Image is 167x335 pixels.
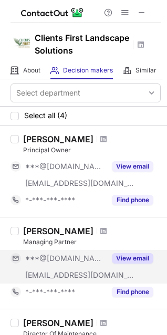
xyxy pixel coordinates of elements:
[25,162,106,171] span: ***@[DOMAIN_NAME]
[112,161,153,172] button: Reveal Button
[25,254,106,263] span: ***@[DOMAIN_NAME]
[24,111,67,120] span: Select all (4)
[23,145,161,155] div: Principal Owner
[23,318,93,328] div: [PERSON_NAME]
[23,134,93,144] div: [PERSON_NAME]
[25,179,134,188] span: [EMAIL_ADDRESS][DOMAIN_NAME]
[135,66,156,75] span: Similar
[23,226,93,236] div: [PERSON_NAME]
[25,270,134,280] span: [EMAIL_ADDRESS][DOMAIN_NAME]
[11,32,32,53] img: 5c90c2b717594fa709f4f9dff99cc2d4
[112,253,153,264] button: Reveal Button
[23,237,161,247] div: Managing Partner
[35,32,129,57] h1: Clients First Landscape Solutions
[112,195,153,205] button: Reveal Button
[23,66,40,75] span: About
[21,6,84,19] img: ContactOut v5.3.10
[63,66,113,75] span: Decision makers
[16,88,80,98] div: Select department
[112,287,153,297] button: Reveal Button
